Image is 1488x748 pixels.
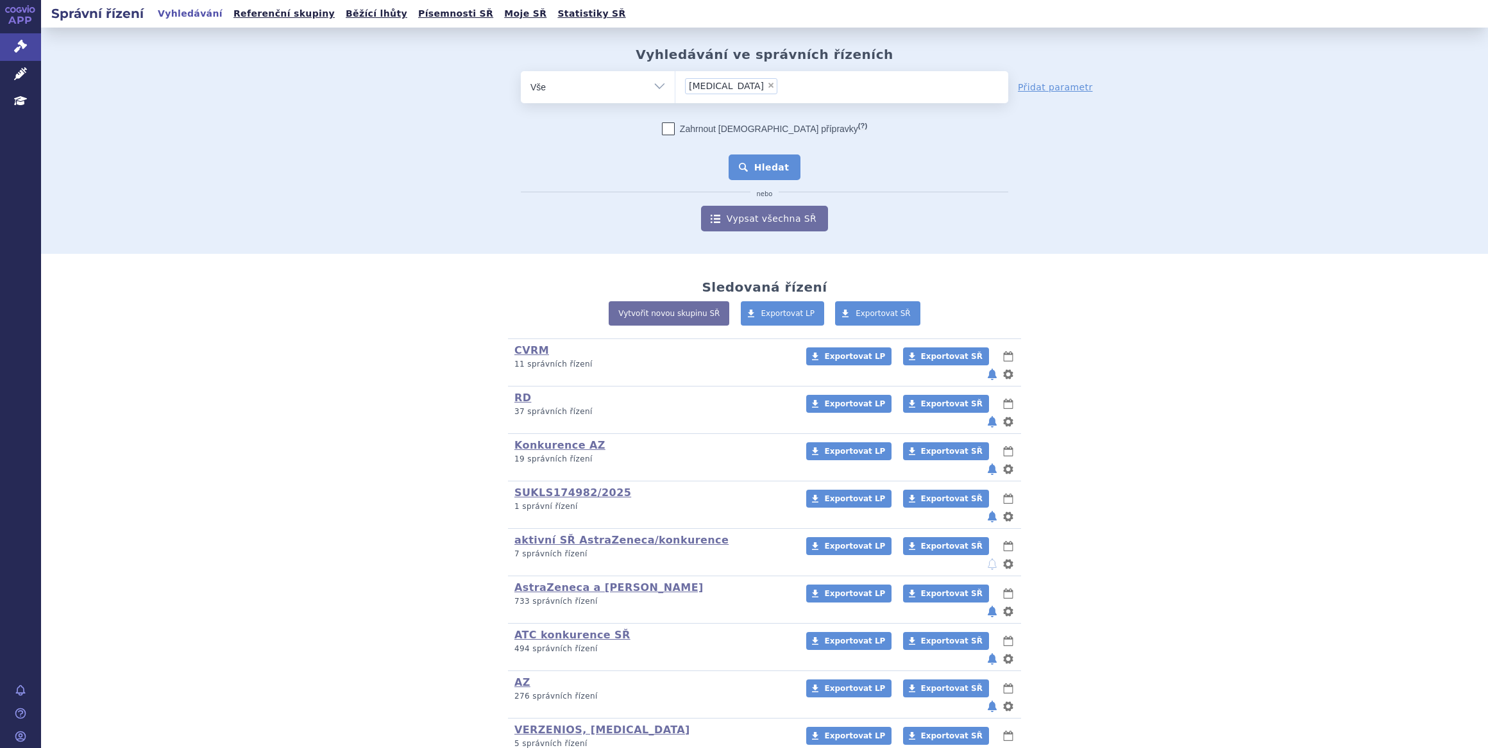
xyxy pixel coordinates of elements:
[903,585,989,603] a: Exportovat SŘ
[729,154,801,180] button: Hledat
[1002,461,1015,477] button: nastavení
[903,727,989,745] a: Exportovat SŘ
[1002,367,1015,382] button: nastavení
[824,731,885,740] span: Exportovat LP
[986,604,999,619] button: notifikace
[1002,728,1015,744] button: lhůty
[514,344,549,356] a: CVRM
[342,5,411,22] a: Běžící lhůty
[856,309,911,318] span: Exportovat SŘ
[824,542,885,551] span: Exportovat LP
[554,5,629,22] a: Statistiky SŘ
[781,78,875,94] input: [MEDICAL_DATA]
[41,4,154,22] h2: Správní řízení
[806,537,892,555] a: Exportovat LP
[1002,633,1015,649] button: lhůty
[1018,81,1093,94] a: Přidat parametr
[903,347,989,365] a: Exportovat SŘ
[824,684,885,693] span: Exportovat LP
[903,632,989,650] a: Exportovat SŘ
[903,537,989,555] a: Exportovat SŘ
[824,589,885,598] span: Exportovat LP
[986,651,999,667] button: notifikace
[921,352,983,361] span: Exportovat SŘ
[514,629,630,641] a: ATC konkurence SŘ
[824,352,885,361] span: Exportovat LP
[986,699,999,714] button: notifikace
[986,556,999,572] button: notifikace
[921,731,983,740] span: Exportovat SŘ
[514,724,690,736] a: VERZENIOS, [MEDICAL_DATA]
[514,676,530,688] a: AZ
[609,301,729,326] a: Vytvořit novou skupinu SŘ
[1002,699,1015,714] button: nastavení
[903,442,989,460] a: Exportovat SŘ
[514,691,790,702] p: 276 správních řízení
[986,367,999,382] button: notifikace
[824,636,885,645] span: Exportovat LP
[701,206,828,231] a: Vypsat všechna SŘ
[921,447,983,456] span: Exportovat SŘ
[1002,538,1015,554] button: lhůty
[1002,681,1015,696] button: lhůty
[986,461,999,477] button: notifikace
[921,494,983,503] span: Exportovat SŘ
[921,542,983,551] span: Exportovat SŘ
[806,727,892,745] a: Exportovat LP
[1002,414,1015,429] button: nastavení
[230,5,339,22] a: Referenční skupiny
[1002,651,1015,667] button: nastavení
[1002,444,1015,459] button: lhůty
[514,549,790,560] p: 7 správních řízení
[921,399,983,408] span: Exportovat SŘ
[921,636,983,645] span: Exportovat SŘ
[921,589,983,598] span: Exportovat SŘ
[514,439,605,451] a: Konkurence AZ
[1002,604,1015,619] button: nastavení
[1002,586,1015,601] button: lhůty
[806,442,892,460] a: Exportovat LP
[514,534,729,546] a: aktivní SŘ AstraZeneca/konkurence
[514,406,790,417] p: 37 správních řízení
[1002,396,1015,411] button: lhůty
[824,447,885,456] span: Exportovat LP
[514,359,790,370] p: 11 správních řízení
[903,395,989,413] a: Exportovat SŘ
[806,679,892,697] a: Exportovat LP
[806,585,892,603] a: Exportovat LP
[806,632,892,650] a: Exportovat LP
[806,347,892,365] a: Exportovat LP
[514,596,790,607] p: 733 správních řízení
[824,399,885,408] span: Exportovat LP
[986,414,999,429] button: notifikace
[824,494,885,503] span: Exportovat LP
[514,454,790,465] p: 19 správních řízení
[767,81,775,89] span: ×
[1002,349,1015,364] button: lhůty
[662,122,867,135] label: Zahrnout [DEMOGRAPHIC_DATA] přípravky
[1002,556,1015,572] button: nastavení
[741,301,825,326] a: Exportovat LP
[750,190,779,198] i: nebo
[1002,491,1015,506] button: lhůty
[154,5,226,22] a: Vyhledávání
[835,301,920,326] a: Exportovat SŘ
[903,679,989,697] a: Exportovat SŘ
[514,392,531,404] a: RD
[636,47,893,62] h2: Vyhledávání ve správních řízeních
[514,486,631,499] a: SUKLS174982/2025
[921,684,983,693] span: Exportovat SŘ
[761,309,815,318] span: Exportovat LP
[514,644,790,654] p: 494 správních řízení
[858,122,867,130] abbr: (?)
[500,5,550,22] a: Moje SŘ
[903,490,989,508] a: Exportovat SŘ
[806,490,892,508] a: Exportovat LP
[1002,509,1015,524] button: nastavení
[514,501,790,512] p: 1 správní řízení
[514,581,704,594] a: AstraZeneca a [PERSON_NAME]
[806,395,892,413] a: Exportovat LP
[986,509,999,524] button: notifikace
[702,279,827,295] h2: Sledovaná řízení
[414,5,497,22] a: Písemnosti SŘ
